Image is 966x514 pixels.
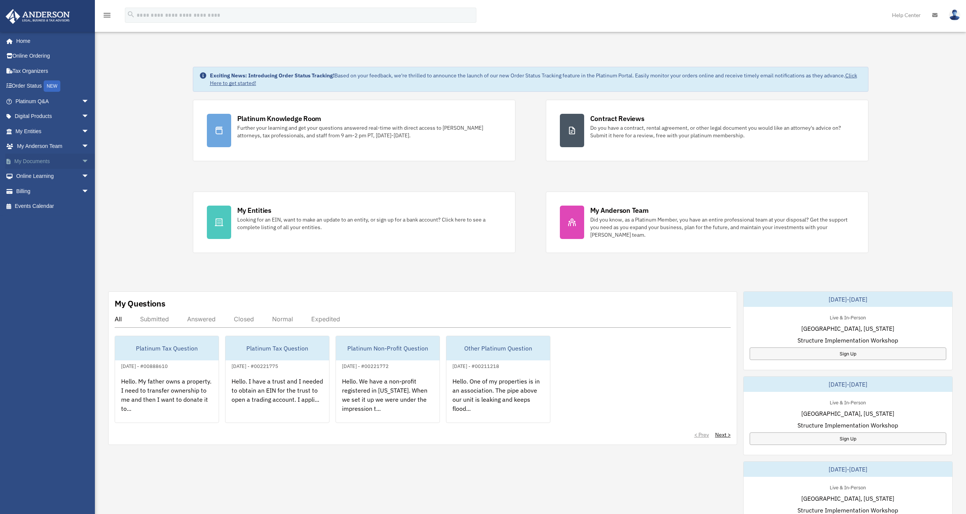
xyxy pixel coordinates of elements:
[590,216,854,239] div: Did you know, as a Platinum Member, you have an entire professional team at your disposal? Get th...
[102,11,112,20] i: menu
[336,371,440,430] div: Hello. We have a non-profit registered in [US_STATE]. When we set it up we were under the impress...
[590,124,854,139] div: Do you have a contract, rental agreement, or other legal document you would like an attorney's ad...
[82,109,97,124] span: arrow_drop_down
[210,72,334,79] strong: Exciting News: Introducing Order Status Tracking!
[715,431,731,439] a: Next >
[44,80,60,92] div: NEW
[82,124,97,139] span: arrow_drop_down
[82,184,97,199] span: arrow_drop_down
[824,313,872,321] div: Live & In-Person
[546,100,868,161] a: Contract Reviews Do you have a contract, rental agreement, or other legal document you would like...
[446,362,505,369] div: [DATE] - #00211218
[801,494,894,503] span: [GEOGRAPHIC_DATA], [US_STATE]
[5,154,101,169] a: My Documentsarrow_drop_down
[824,398,872,406] div: Live & In-Person
[5,33,97,49] a: Home
[590,114,645,123] div: Contract Reviews
[590,206,649,215] div: My Anderson Team
[237,206,271,215] div: My Entities
[225,371,329,430] div: Hello. I have a trust and I needed to obtain an EIN for the trust to open a trading account. I ap...
[949,9,960,20] img: User Pic
[82,169,97,184] span: arrow_drop_down
[744,292,952,307] div: [DATE]-[DATE]
[336,336,440,360] div: Platinum Non-Profit Question
[193,100,515,161] a: Platinum Knowledge Room Further your learning and get your questions answered real-time with dire...
[5,139,101,154] a: My Anderson Teamarrow_drop_down
[225,336,329,423] a: Platinum Tax Question[DATE] - #00221775Hello. I have a trust and I needed to obtain an EIN for th...
[82,154,97,169] span: arrow_drop_down
[824,483,872,491] div: Live & In-Person
[5,94,101,109] a: Platinum Q&Aarrow_drop_down
[801,409,894,418] span: [GEOGRAPHIC_DATA], [US_STATE]
[801,324,894,333] span: [GEOGRAPHIC_DATA], [US_STATE]
[115,315,122,323] div: All
[797,421,898,430] span: Structure Implementation Workshop
[82,139,97,154] span: arrow_drop_down
[225,336,329,360] div: Platinum Tax Question
[115,371,219,430] div: Hello. My father owns a property. I need to transfer ownership to me and then I want to donate it...
[3,9,72,24] img: Anderson Advisors Platinum Portal
[446,336,550,423] a: Other Platinum Question[DATE] - #00211218Hello. One of my properties is in an association. The pi...
[115,362,174,369] div: [DATE] - #00888610
[5,63,101,79] a: Tax Organizers
[193,192,515,253] a: My Entities Looking for an EIN, want to make an update to an entity, or sign up for a bank accoun...
[750,347,946,360] a: Sign Up
[5,169,101,184] a: Online Learningarrow_drop_down
[115,336,219,360] div: Platinum Tax Question
[446,371,550,430] div: Hello. One of my properties is in an association. The pipe above our unit is leaking and keeps fl...
[5,184,101,199] a: Billingarrow_drop_down
[237,114,321,123] div: Platinum Knowledge Room
[234,315,254,323] div: Closed
[744,377,952,392] div: [DATE]-[DATE]
[272,315,293,323] div: Normal
[744,462,952,477] div: [DATE]-[DATE]
[5,199,101,214] a: Events Calendar
[5,79,101,94] a: Order StatusNEW
[140,315,169,323] div: Submitted
[750,432,946,445] a: Sign Up
[127,10,135,19] i: search
[546,192,868,253] a: My Anderson Team Did you know, as a Platinum Member, you have an entire professional team at your...
[102,13,112,20] a: menu
[115,298,165,309] div: My Questions
[115,336,219,423] a: Platinum Tax Question[DATE] - #00888610Hello. My father owns a property. I need to transfer owner...
[82,94,97,109] span: arrow_drop_down
[311,315,340,323] div: Expedited
[5,109,101,124] a: Digital Productsarrow_drop_down
[5,124,101,139] a: My Entitiesarrow_drop_down
[336,362,395,369] div: [DATE] - #00221772
[225,362,284,369] div: [DATE] - #00221775
[237,216,501,231] div: Looking for an EIN, want to make an update to an entity, or sign up for a bank account? Click her...
[187,315,216,323] div: Answered
[237,124,501,139] div: Further your learning and get your questions answered real-time with direct access to [PERSON_NAM...
[210,72,857,86] a: Click Here to get started!
[797,336,898,345] span: Structure Implementation Workshop
[5,49,101,64] a: Online Ordering
[446,336,550,360] div: Other Platinum Question
[336,336,440,423] a: Platinum Non-Profit Question[DATE] - #00221772Hello. We have a non-profit registered in [US_STATE...
[210,72,862,87] div: Based on your feedback, we're thrilled to announce the launch of our new Order Status Tracking fe...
